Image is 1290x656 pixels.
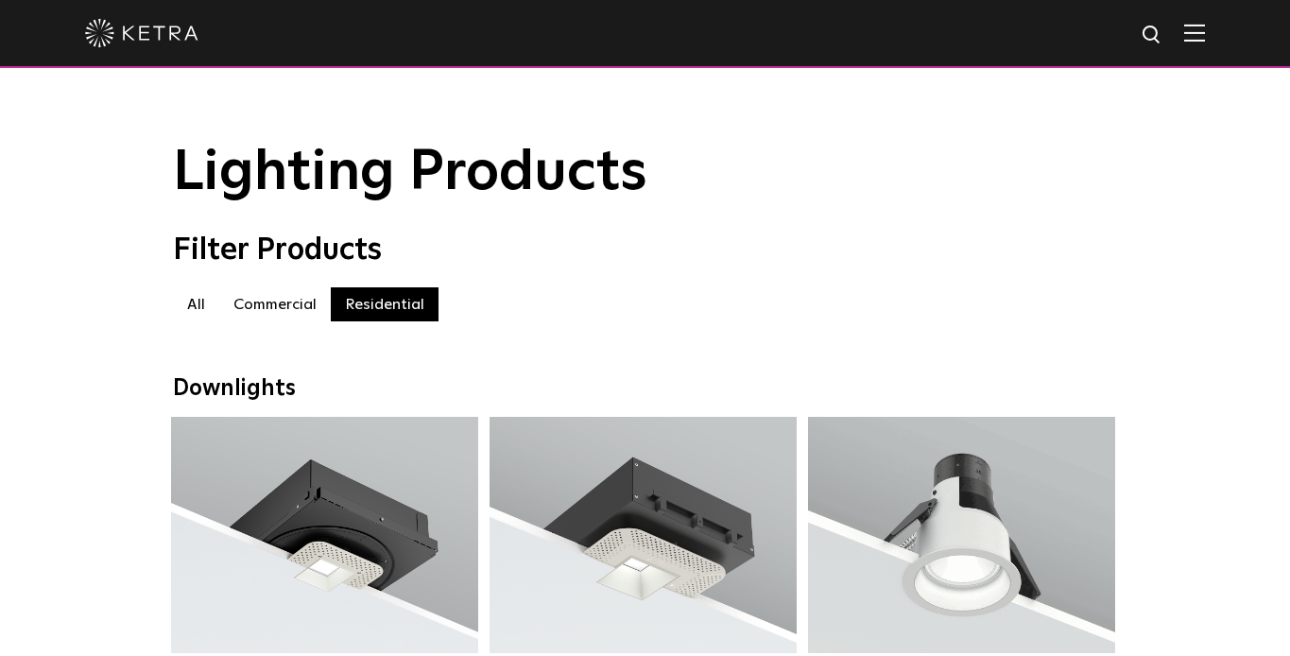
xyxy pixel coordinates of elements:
[85,19,198,47] img: ketra-logo-2019-white
[173,287,219,321] label: All
[219,287,331,321] label: Commercial
[173,145,647,201] span: Lighting Products
[173,233,1118,268] div: Filter Products
[173,375,1118,403] div: Downlights
[1141,24,1164,47] img: search icon
[1184,24,1205,42] img: Hamburger%20Nav.svg
[331,287,439,321] label: Residential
